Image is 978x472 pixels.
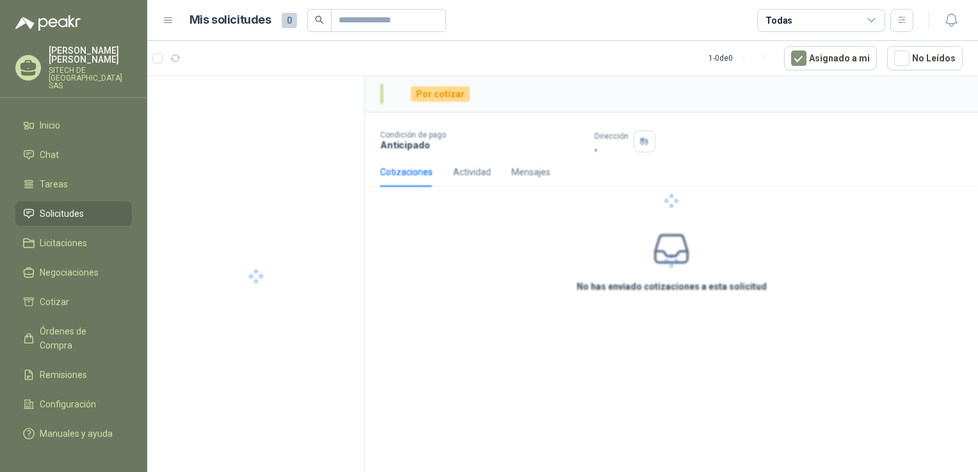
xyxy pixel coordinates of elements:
a: Órdenes de Compra [15,319,132,358]
span: Manuales y ayuda [40,427,113,441]
span: search [315,15,324,24]
span: Órdenes de Compra [40,324,120,352]
h1: Mis solicitudes [189,11,271,29]
img: Logo peakr [15,15,81,31]
a: Negociaciones [15,260,132,285]
a: Remisiones [15,363,132,387]
a: Manuales y ayuda [15,421,132,446]
a: Inicio [15,113,132,138]
div: Todas [766,13,792,28]
span: Inicio [40,118,60,132]
span: 0 [282,13,297,28]
a: Configuración [15,392,132,416]
button: No Leídos [887,46,963,70]
span: Negociaciones [40,265,99,279]
span: Chat [40,148,59,162]
a: Cotizar [15,290,132,314]
a: Licitaciones [15,231,132,255]
div: 1 - 0 de 0 [709,48,774,68]
p: SITECH DE [GEOGRAPHIC_DATA] SAS [49,67,132,90]
span: Licitaciones [40,236,87,250]
a: Tareas [15,172,132,196]
span: Tareas [40,177,68,191]
button: Asignado a mi [784,46,877,70]
span: Cotizar [40,295,69,309]
span: Solicitudes [40,207,84,221]
span: Configuración [40,397,96,411]
p: [PERSON_NAME] [PERSON_NAME] [49,46,132,64]
span: Remisiones [40,368,87,382]
a: Solicitudes [15,201,132,226]
a: Chat [15,143,132,167]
